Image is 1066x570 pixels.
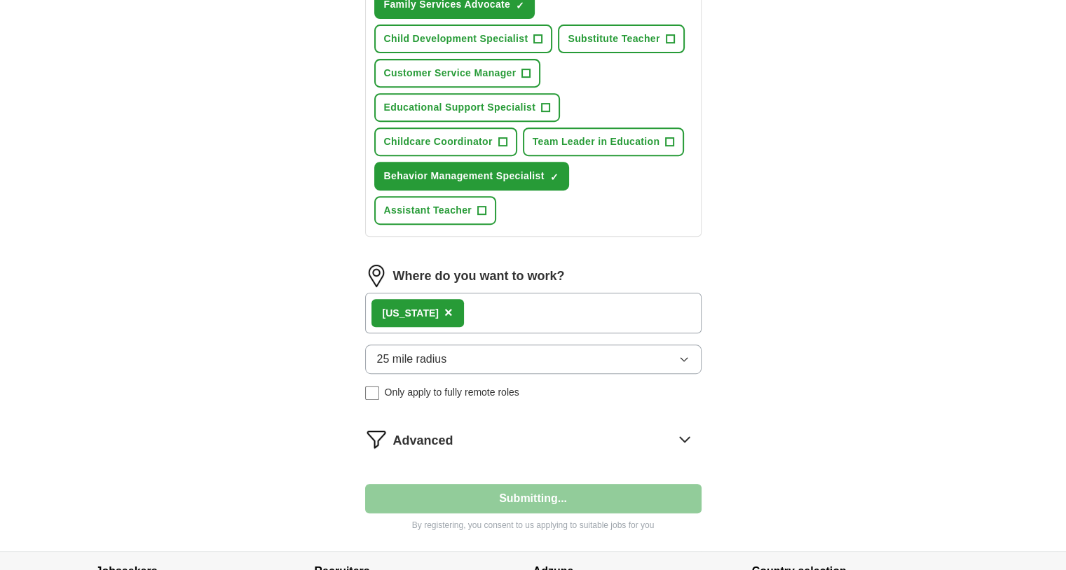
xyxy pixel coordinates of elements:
[558,25,684,53] button: Substitute Teacher
[374,127,517,156] button: Childcare Coordinator
[374,93,561,122] button: Educational Support Specialist
[444,303,453,324] button: ×
[365,519,702,531] p: By registering, you consent to us applying to suitable jobs for you
[365,345,702,374] button: 25 mile radius
[523,127,685,156] button: Team Leader in Education
[374,196,497,225] button: Assistant Teacher
[384,169,545,183] span: Behavior Management Specialist
[550,172,559,183] span: ✓
[393,431,453,450] span: Advanced
[384,100,536,115] span: Educational Support Specialist
[365,265,388,287] img: location.png
[444,305,453,320] span: ×
[374,59,541,88] button: Customer Service Manager
[384,66,517,81] span: Customer Service Manager
[374,25,553,53] button: Child Development Specialist
[533,134,660,149] span: Team Leader in Education
[568,32,660,46] span: Substitute Teacher
[365,428,388,450] img: filter
[384,203,472,218] span: Assistant Teacher
[384,134,493,149] span: Childcare Coordinator
[384,32,528,46] span: Child Development Specialist
[383,307,439,319] strong: [US_STATE]
[374,162,569,190] button: Behavior Management Specialist✓
[377,351,447,368] span: 25 mile radius
[393,267,565,286] label: Where do you want to work?
[385,385,519,400] span: Only apply to fully remote roles
[365,386,379,400] input: Only apply to fully remote roles
[365,484,702,513] button: Submitting...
